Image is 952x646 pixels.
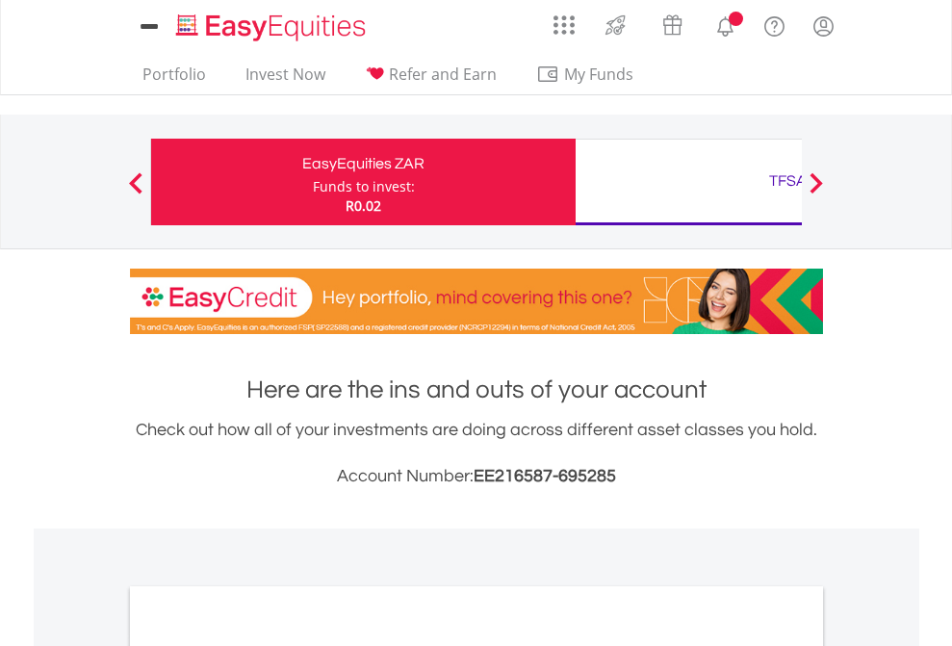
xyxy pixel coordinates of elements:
img: grid-menu-icon.svg [553,14,575,36]
span: My Funds [536,62,662,87]
img: thrive-v2.svg [600,10,631,40]
a: Notifications [701,5,750,43]
img: EasyEquities_Logo.png [172,12,373,43]
a: Invest Now [238,65,333,94]
a: My Profile [799,5,848,47]
h3: Account Number: [130,463,823,490]
a: AppsGrid [541,5,587,36]
a: Portfolio [135,65,214,94]
span: EE216587-695285 [474,467,616,485]
a: Vouchers [644,5,701,40]
span: R0.02 [346,196,381,215]
img: vouchers-v2.svg [656,10,688,40]
a: FAQ's and Support [750,5,799,43]
button: Previous [116,182,155,201]
h1: Here are the ins and outs of your account [130,373,823,407]
span: Refer and Earn [389,64,497,85]
button: Next [797,182,836,201]
div: EasyEquities ZAR [163,150,564,177]
div: Check out how all of your investments are doing across different asset classes you hold. [130,417,823,490]
img: EasyCredit Promotion Banner [130,269,823,334]
a: Home page [168,5,373,43]
div: Funds to invest: [313,177,415,196]
a: Refer and Earn [357,65,504,94]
